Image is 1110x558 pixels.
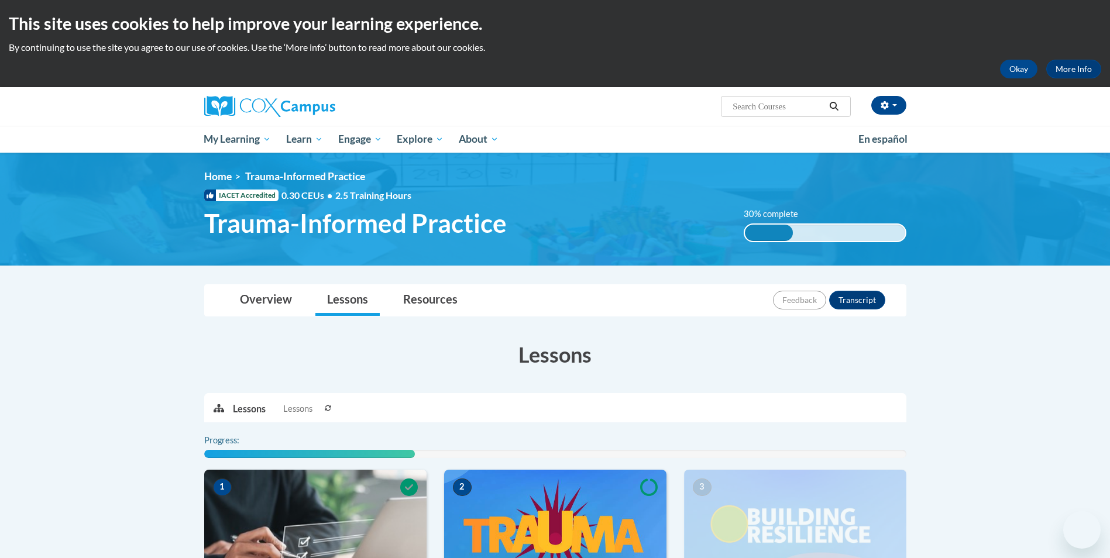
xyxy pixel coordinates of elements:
label: Progress: [204,434,272,447]
span: IACET Accredited [204,190,279,201]
button: Transcript [829,291,885,309]
span: My Learning [204,132,271,146]
a: Cox Campus [204,96,427,117]
a: Home [204,170,232,182]
a: Explore [389,126,451,153]
span: Lessons [283,402,312,415]
input: Search Courses [731,99,825,113]
h2: This site uses cookies to help improve your learning experience. [9,12,1101,35]
a: More Info [1046,60,1101,78]
span: Trauma-Informed Practice [204,208,507,239]
a: My Learning [197,126,279,153]
a: Learn [279,126,331,153]
button: Search [825,99,843,113]
span: Engage [338,132,382,146]
label: 30% complete [744,208,811,221]
a: Overview [228,285,304,316]
span: Learn [286,132,323,146]
a: Engage [331,126,390,153]
div: Main menu [187,126,924,153]
a: Resources [391,285,469,316]
span: About [459,132,499,146]
img: Cox Campus [204,96,335,117]
span: 2 [453,478,472,496]
a: About [451,126,506,153]
iframe: Button to launch messaging window [1063,511,1101,549]
span: 0.30 CEUs [281,189,335,202]
p: Lessons [233,402,266,415]
span: 2.5 Training Hours [335,190,411,201]
div: 30% complete [745,225,793,241]
h3: Lessons [204,340,906,369]
a: En español [851,127,915,151]
span: En español [858,133,908,145]
p: By continuing to use the site you agree to our use of cookies. Use the ‘More info’ button to read... [9,41,1101,54]
a: Lessons [315,285,380,316]
button: Okay [1000,60,1037,78]
span: Trauma-Informed Practice [245,170,365,182]
span: Explore [397,132,444,146]
span: 1 [213,478,232,496]
button: Feedback [773,291,826,309]
span: 3 [693,478,712,496]
button: Account Settings [871,96,906,115]
span: • [327,190,332,201]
